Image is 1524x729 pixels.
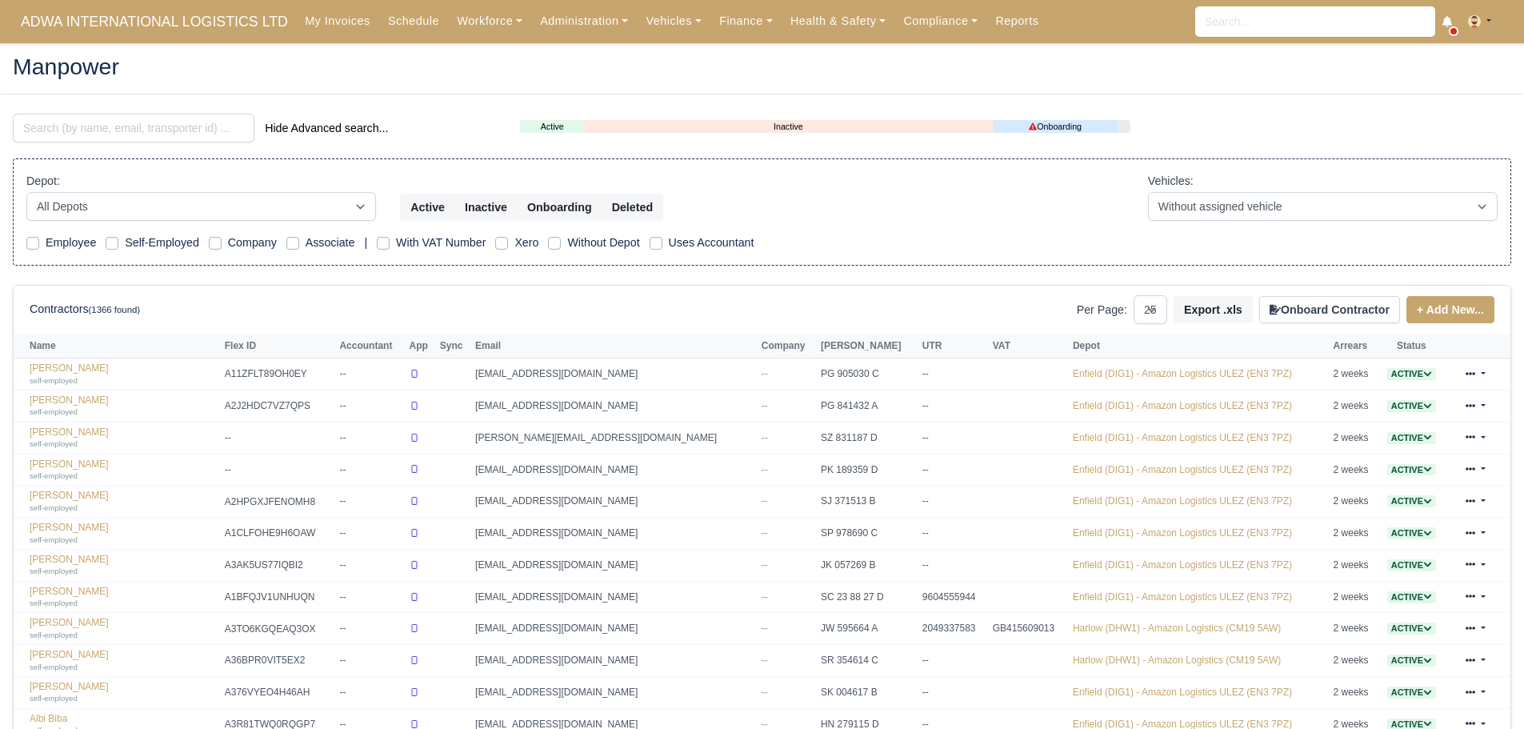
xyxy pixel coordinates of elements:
[335,518,405,550] td: --
[221,454,336,486] td: --
[30,694,78,703] small: self-employed
[817,334,918,358] th: [PERSON_NAME]
[918,334,989,358] th: UTR
[1330,486,1379,518] td: 2 weeks
[1330,518,1379,550] td: 2 weeks
[471,391,758,423] td: [EMAIL_ADDRESS][DOMAIN_NAME]
[335,454,405,486] td: --
[817,549,918,581] td: JK 057269 B
[762,464,768,475] span: --
[335,645,405,677] td: --
[30,554,217,577] a: [PERSON_NAME] self-employed
[30,503,78,512] small: self-employed
[30,459,217,482] a: [PERSON_NAME] self-employed
[471,486,758,518] td: [EMAIL_ADDRESS][DOMAIN_NAME]
[221,613,336,645] td: A3TO6KGQEAQ3OX
[1174,296,1253,323] button: Export .xls
[30,649,217,672] a: [PERSON_NAME] self-employed
[1073,400,1292,411] a: Enfield (DIG1) - Amazon Logistics ULEZ (EN3 7PZ)
[471,518,758,550] td: [EMAIL_ADDRESS][DOMAIN_NAME]
[1387,495,1436,507] a: Active
[817,677,918,709] td: SK 004617 B
[1387,464,1436,476] span: Active
[1,42,1523,94] div: Manpower
[46,234,96,252] label: Employee
[335,334,405,358] th: Accountant
[520,120,584,134] a: Active
[918,677,989,709] td: --
[1073,655,1281,666] a: Harlow (DHW1) - Amazon Logistics (CM19 5AW)
[30,302,140,316] h6: Contractors
[221,645,336,677] td: A36BPR0VIT5EX2
[30,631,78,639] small: self-employed
[1387,623,1436,634] a: Active
[1444,652,1524,729] iframe: Chat Widget
[1330,334,1379,358] th: Arrears
[228,234,277,252] label: Company
[1330,391,1379,423] td: 2 weeks
[1073,368,1292,379] a: Enfield (DIG1) - Amazon Logistics ULEZ (EN3 7PZ)
[30,490,217,513] a: [PERSON_NAME] self-employed
[1077,301,1127,319] label: Per Page:
[1259,296,1400,323] button: Onboard Contractor
[710,6,782,37] a: Finance
[1379,334,1445,358] th: Status
[584,120,992,134] a: Inactive
[221,549,336,581] td: A3AK5US77IQBI2
[30,617,217,640] a: [PERSON_NAME] self-employed
[817,391,918,423] td: PG 841432 A
[1387,495,1436,507] span: Active
[993,120,1118,134] a: Onboarding
[1148,172,1194,190] label: Vehicles:
[221,518,336,550] td: A1CLFOHE9H6OAW
[13,6,296,38] span: ADWA INTERNATIONAL LOGISTICS LTD
[335,486,405,518] td: --
[762,687,768,698] span: --
[762,432,768,443] span: --
[335,391,405,423] td: --
[782,6,895,37] a: Health & Safety
[30,439,78,448] small: self-employed
[989,613,1069,645] td: GB415609013
[762,400,768,411] span: --
[918,645,989,677] td: --
[817,645,918,677] td: SR 354614 C
[30,427,217,450] a: [PERSON_NAME] self-employed
[918,486,989,518] td: --
[1387,591,1436,603] span: Active
[1330,549,1379,581] td: 2 weeks
[1400,296,1494,323] div: + Add New...
[406,334,436,358] th: App
[1073,495,1292,507] a: Enfield (DIG1) - Amazon Logistics ULEZ (EN3 7PZ)
[1387,655,1436,666] a: Active
[1195,6,1435,37] input: Search...
[335,677,405,709] td: --
[758,334,817,358] th: Company
[221,391,336,423] td: A2J2HDC7VZ7QPS
[637,6,710,37] a: Vehicles
[567,234,639,252] label: Without Depot
[471,358,758,391] td: [EMAIL_ADDRESS][DOMAIN_NAME]
[762,623,768,634] span: --
[1330,454,1379,486] td: 2 weeks
[1387,400,1436,411] a: Active
[762,655,768,666] span: --
[817,358,918,391] td: PG 905030 C
[335,422,405,454] td: --
[471,549,758,581] td: [EMAIL_ADDRESS][DOMAIN_NAME]
[1073,591,1292,603] a: Enfield (DIG1) - Amazon Logistics ULEZ (EN3 7PZ)
[918,549,989,581] td: --
[817,613,918,645] td: JW 595664 A
[1073,464,1292,475] a: Enfield (DIG1) - Amazon Logistics ULEZ (EN3 7PZ)
[817,486,918,518] td: SJ 371513 B
[517,194,602,221] button: Onboarding
[30,681,217,704] a: [PERSON_NAME] self-employed
[1387,559,1436,571] a: Active
[30,376,78,385] small: self-employed
[13,114,254,142] input: Search (by name, email, transporter id) ...
[1330,358,1379,391] td: 2 weeks
[1387,591,1436,603] a: Active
